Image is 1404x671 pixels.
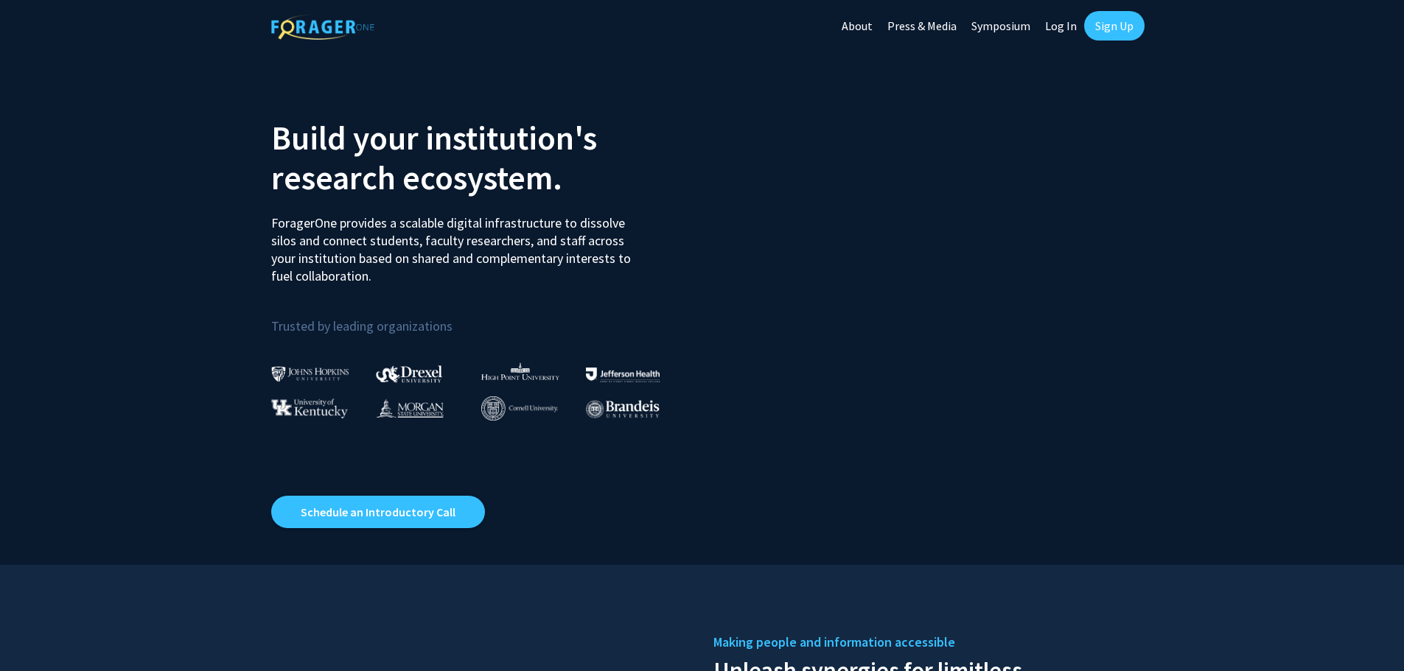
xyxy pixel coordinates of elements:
[271,14,374,40] img: ForagerOne Logo
[271,118,691,197] h2: Build your institution's research ecosystem.
[271,496,485,528] a: Opens in a new tab
[481,362,559,380] img: High Point University
[271,203,641,285] p: ForagerOne provides a scalable digital infrastructure to dissolve silos and connect students, fac...
[1084,11,1145,41] a: Sign Up
[376,365,442,382] img: Drexel University
[586,400,660,418] img: Brandeis University
[271,297,691,337] p: Trusted by leading organizations
[586,368,660,382] img: Thomas Jefferson University
[271,398,348,418] img: University of Kentucky
[481,396,558,421] img: Cornell University
[376,398,444,418] img: Morgan State University
[713,631,1134,653] h5: Making people and information accessible
[271,366,349,382] img: Johns Hopkins University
